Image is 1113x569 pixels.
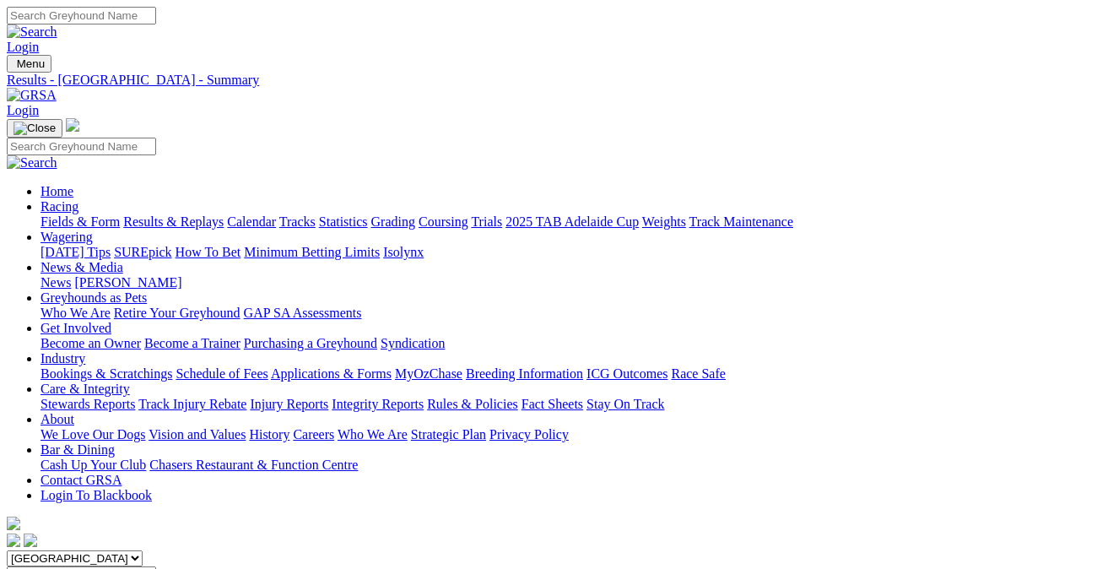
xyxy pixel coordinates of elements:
[41,245,1106,260] div: Wagering
[419,214,468,229] a: Coursing
[41,427,145,442] a: We Love Our Dogs
[41,366,1106,382] div: Industry
[244,245,380,259] a: Minimum Betting Limits
[41,306,111,320] a: Who We Are
[7,534,20,547] img: facebook.svg
[7,24,57,40] img: Search
[41,275,1106,290] div: News & Media
[41,397,135,411] a: Stewards Reports
[7,119,62,138] button: Toggle navigation
[505,214,639,229] a: 2025 TAB Adelaide Cup
[279,214,316,229] a: Tracks
[7,40,39,54] a: Login
[41,245,111,259] a: [DATE] Tips
[466,366,583,381] a: Breeding Information
[689,214,793,229] a: Track Maintenance
[41,290,147,305] a: Greyhounds as Pets
[144,336,240,350] a: Become a Trainer
[41,214,120,229] a: Fields & Form
[395,366,462,381] a: MyOzChase
[7,138,156,155] input: Search
[227,214,276,229] a: Calendar
[24,534,37,547] img: twitter.svg
[383,245,424,259] a: Isolynx
[41,230,93,244] a: Wagering
[41,184,73,198] a: Home
[7,55,51,73] button: Toggle navigation
[371,214,415,229] a: Grading
[123,214,224,229] a: Results & Replays
[114,306,240,320] a: Retire Your Greyhound
[586,366,667,381] a: ICG Outcomes
[41,382,130,396] a: Care & Integrity
[14,122,56,135] img: Close
[332,397,424,411] a: Integrity Reports
[114,245,171,259] a: SUREpick
[249,427,289,442] a: History
[319,214,368,229] a: Statistics
[41,199,78,214] a: Racing
[41,427,1106,442] div: About
[671,366,725,381] a: Race Safe
[471,214,502,229] a: Trials
[66,118,79,132] img: logo-grsa-white.png
[138,397,246,411] a: Track Injury Rebate
[176,366,267,381] a: Schedule of Fees
[250,397,328,411] a: Injury Reports
[293,427,334,442] a: Careers
[411,427,486,442] a: Strategic Plan
[521,397,583,411] a: Fact Sheets
[7,155,57,171] img: Search
[41,321,111,335] a: Get Involved
[41,214,1106,230] div: Racing
[7,7,156,24] input: Search
[149,427,246,442] a: Vision and Values
[427,397,518,411] a: Rules & Policies
[74,275,181,290] a: [PERSON_NAME]
[41,412,74,426] a: About
[41,473,122,487] a: Contact GRSA
[17,57,45,70] span: Menu
[41,351,85,366] a: Industry
[41,336,141,350] a: Become an Owner
[41,397,1106,412] div: Care & Integrity
[586,397,664,411] a: Stay On Track
[149,458,358,472] a: Chasers Restaurant & Function Centre
[244,336,377,350] a: Purchasing a Greyhound
[7,88,57,103] img: GRSA
[7,517,20,530] img: logo-grsa-white.png
[244,306,362,320] a: GAP SA Assessments
[41,458,146,472] a: Cash Up Your Club
[41,306,1106,321] div: Greyhounds as Pets
[41,260,123,274] a: News & Media
[7,73,1106,88] a: Results - [GEOGRAPHIC_DATA] - Summary
[489,427,569,442] a: Privacy Policy
[271,366,392,381] a: Applications & Forms
[338,427,408,442] a: Who We Are
[41,488,152,502] a: Login To Blackbook
[41,458,1106,473] div: Bar & Dining
[41,275,71,290] a: News
[7,103,39,117] a: Login
[41,366,172,381] a: Bookings & Scratchings
[176,245,241,259] a: How To Bet
[642,214,686,229] a: Weights
[381,336,445,350] a: Syndication
[41,442,115,457] a: Bar & Dining
[41,336,1106,351] div: Get Involved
